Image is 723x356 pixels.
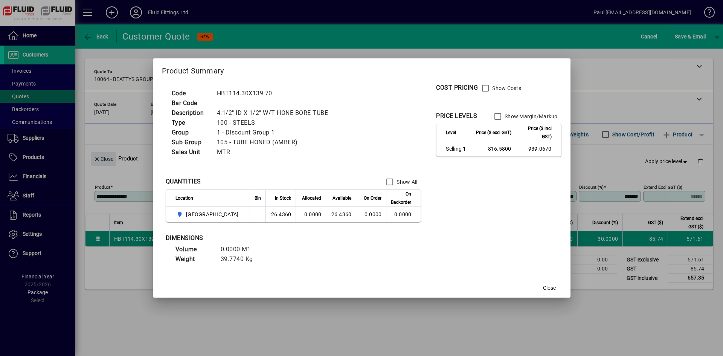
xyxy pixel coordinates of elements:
div: DIMENSIONS [166,234,354,243]
span: Price ($ excl GST) [476,128,511,137]
span: Price ($ incl GST) [521,124,552,141]
td: Bar Code [168,98,213,108]
td: 939.0670 [516,141,561,156]
span: 0.0000 [365,211,382,217]
td: 816.5800 [471,141,516,156]
td: Weight [172,254,217,264]
td: Description [168,108,213,118]
div: PRICE LEVELS [436,112,477,121]
td: 39.7740 Kg [217,254,262,264]
span: Location [175,194,193,202]
div: QUANTITIES [166,177,201,186]
td: HBT114.30X139.70 [213,89,337,98]
td: 1 - Discount Group 1 [213,128,337,138]
td: MTR [213,147,337,157]
span: AUCKLAND [175,210,242,219]
span: Allocated [302,194,321,202]
td: 100 - STEELS [213,118,337,128]
label: Show All [395,178,417,186]
label: Show Costs [491,84,521,92]
span: [GEOGRAPHIC_DATA] [186,211,238,218]
td: 26.4360 [326,207,356,222]
span: Level [446,128,456,137]
td: Sub Group [168,138,213,147]
td: Sales Unit [168,147,213,157]
span: Close [543,284,556,292]
td: 26.4360 [265,207,296,222]
td: Volume [172,244,217,254]
h2: Product Summary [153,58,570,80]
td: 0.0000 M³ [217,244,262,254]
span: Available [333,194,351,202]
label: Show Margin/Markup [503,113,558,120]
div: COST PRICING [436,83,478,92]
td: 0.0000 [296,207,326,222]
span: In Stock [275,194,291,202]
span: Bin [255,194,261,202]
button: Close [537,281,561,295]
span: On Backorder [391,190,411,206]
span: Selling 1 [446,145,466,153]
td: Code [168,89,213,98]
td: Group [168,128,213,138]
td: 0.0000 [386,207,421,222]
td: 105 - TUBE HONED (AMBER) [213,138,337,147]
td: Type [168,118,213,128]
span: On Order [364,194,381,202]
td: 4.1/2" ID X 1/2" W/T HONE BORE TUBE [213,108,337,118]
